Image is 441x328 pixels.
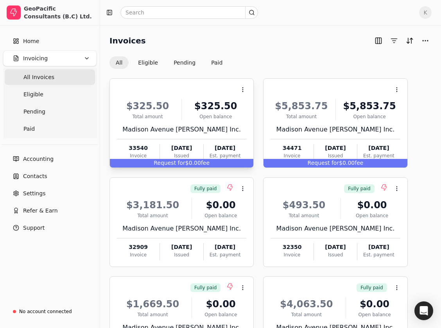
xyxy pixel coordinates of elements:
[117,224,246,233] div: Madison Avenue [PERSON_NAME] Inc.
[344,198,400,212] div: $0.00
[314,243,357,251] div: [DATE]
[271,224,400,233] div: Madison Avenue [PERSON_NAME] Inc.
[204,251,246,258] div: Est. payment
[195,198,246,212] div: $0.00
[117,152,160,159] div: Invoice
[3,151,97,167] a: Accounting
[3,220,97,236] button: Support
[349,297,400,311] div: $0.00
[3,168,97,184] a: Contacts
[414,301,433,320] div: Open Intercom Messenger
[5,69,95,85] a: All Invoices
[117,251,160,258] div: Invoice
[3,186,97,201] a: Settings
[117,144,160,152] div: 33540
[3,305,97,319] a: No account connected
[117,311,188,318] div: Total amount
[154,160,185,166] span: Request for
[344,212,400,219] div: Open balance
[271,125,400,134] div: Madison Avenue [PERSON_NAME] Inc.
[201,160,210,166] span: fee
[204,152,246,159] div: Est. payment
[109,56,229,69] div: Invoice filter options
[271,113,332,120] div: Total amount
[117,113,178,120] div: Total amount
[23,207,58,215] span: Refer & Earn
[19,308,72,315] div: No account connected
[23,172,47,180] span: Contacts
[271,144,313,152] div: 34471
[271,212,337,219] div: Total amount
[3,203,97,218] button: Refer & Earn
[117,212,188,219] div: Total amount
[23,73,54,81] span: All Invoices
[23,224,45,232] span: Support
[24,5,93,20] div: GeoPacific Consultants (B.C) Ltd.
[160,251,203,258] div: Issued
[117,99,178,113] div: $325.50
[23,90,43,99] span: Eligible
[264,159,407,168] div: $0.00
[271,243,313,251] div: 32350
[117,125,246,134] div: Madison Avenue [PERSON_NAME] Inc.
[271,99,332,113] div: $5,853.75
[419,34,432,47] button: More
[5,104,95,119] a: Pending
[360,284,383,291] span: Fully paid
[167,56,202,69] button: Pending
[205,56,229,69] button: Paid
[357,251,400,258] div: Est. payment
[23,37,39,45] span: Home
[308,160,339,166] span: Request for
[348,185,370,192] span: Fully paid
[204,243,246,251] div: [DATE]
[314,144,357,152] div: [DATE]
[120,6,258,19] input: Search
[194,284,217,291] span: Fully paid
[357,243,400,251] div: [DATE]
[204,144,246,152] div: [DATE]
[160,144,203,152] div: [DATE]
[110,159,253,168] div: $0.00
[271,251,313,258] div: Invoice
[23,108,45,116] span: Pending
[314,251,357,258] div: Issued
[349,311,400,318] div: Open balance
[23,54,48,63] span: Invoicing
[117,297,188,311] div: $1,669.50
[271,311,342,318] div: Total amount
[23,189,45,198] span: Settings
[195,297,246,311] div: $0.00
[271,297,342,311] div: $4,063.50
[3,50,97,66] button: Invoicing
[109,56,129,69] button: All
[339,99,400,113] div: $5,853.75
[185,113,246,120] div: Open balance
[3,33,97,49] a: Home
[419,6,432,19] button: K
[271,198,337,212] div: $493.50
[132,56,164,69] button: Eligible
[109,34,146,47] h2: Invoices
[314,152,357,159] div: Issued
[403,34,416,47] button: Sort
[195,212,246,219] div: Open balance
[117,198,188,212] div: $3,181.50
[357,152,400,159] div: Est. payment
[194,185,217,192] span: Fully paid
[5,121,95,137] a: Paid
[117,243,160,251] div: 32909
[271,152,313,159] div: Invoice
[185,99,246,113] div: $325.50
[355,160,363,166] span: fee
[160,243,203,251] div: [DATE]
[160,152,203,159] div: Issued
[195,311,246,318] div: Open balance
[339,113,400,120] div: Open balance
[5,87,95,102] a: Eligible
[23,155,54,163] span: Accounting
[357,144,400,152] div: [DATE]
[23,125,35,133] span: Paid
